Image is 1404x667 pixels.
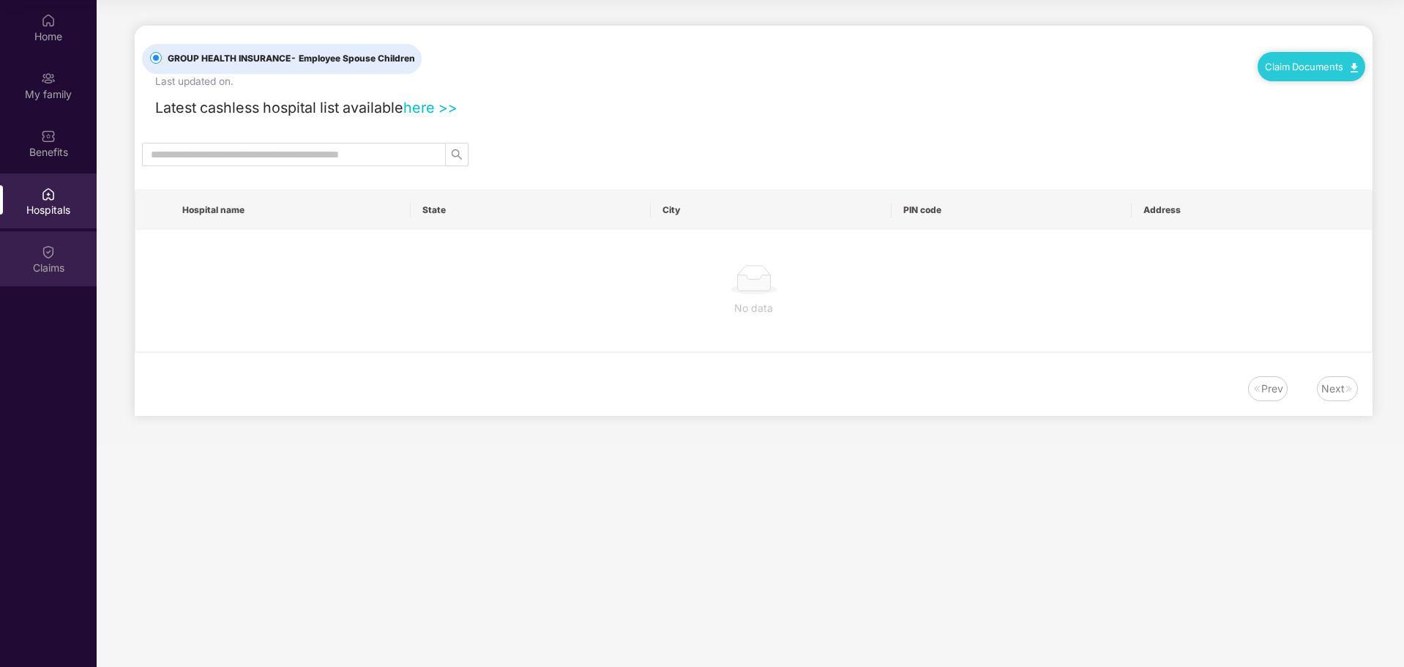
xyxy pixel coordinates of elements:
div: Next [1321,381,1345,397]
th: Address [1132,190,1372,230]
span: Address [1143,204,1360,216]
th: City [651,190,891,230]
div: Prev [1261,381,1283,397]
th: Hospital name [171,190,411,230]
img: svg+xml;base64,PHN2ZyB4bWxucz0iaHR0cDovL3d3dy53My5vcmcvMjAwMC9zdmciIHdpZHRoPSIxNiIgaGVpZ2h0PSIxNi... [1252,384,1261,393]
a: here >> [403,99,458,116]
img: svg+xml;base64,PHN2ZyB3aWR0aD0iMjAiIGhlaWdodD0iMjAiIHZpZXdCb3g9IjAgMCAyMCAyMCIgZmlsbD0ibm9uZSIgeG... [41,71,56,86]
button: search [445,143,468,166]
div: Last updated on . [155,74,234,90]
span: search [446,149,468,160]
img: svg+xml;base64,PHN2ZyBpZD0iQ2xhaW0iIHhtbG5zPSJodHRwOi8vd3d3LnczLm9yZy8yMDAwL3N2ZyIgd2lkdGg9IjIwIi... [41,245,56,259]
span: - Employee Spouse Children [291,53,415,64]
a: Claim Documents [1265,61,1358,72]
span: Hospital name [182,204,399,216]
th: State [411,190,651,230]
div: No data [147,300,1360,316]
span: Latest cashless hospital list available [155,99,403,116]
img: svg+xml;base64,PHN2ZyB4bWxucz0iaHR0cDovL3d3dy53My5vcmcvMjAwMC9zdmciIHdpZHRoPSIxMC40IiBoZWlnaHQ9Ij... [1351,63,1358,72]
img: svg+xml;base64,PHN2ZyBpZD0iSG9zcGl0YWxzIiB4bWxucz0iaHR0cDovL3d3dy53My5vcmcvMjAwMC9zdmciIHdpZHRoPS... [41,187,56,201]
img: svg+xml;base64,PHN2ZyBpZD0iQmVuZWZpdHMiIHhtbG5zPSJodHRwOi8vd3d3LnczLm9yZy8yMDAwL3N2ZyIgd2lkdGg9Ij... [41,129,56,144]
span: GROUP HEALTH INSURANCE [162,52,421,66]
img: svg+xml;base64,PHN2ZyBpZD0iSG9tZSIgeG1sbnM9Imh0dHA6Ly93d3cudzMub3JnLzIwMDAvc3ZnIiB3aWR0aD0iMjAiIG... [41,13,56,28]
img: svg+xml;base64,PHN2ZyB4bWxucz0iaHR0cDovL3d3dy53My5vcmcvMjAwMC9zdmciIHdpZHRoPSIxNiIgaGVpZ2h0PSIxNi... [1345,384,1353,393]
th: PIN code [892,190,1132,230]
